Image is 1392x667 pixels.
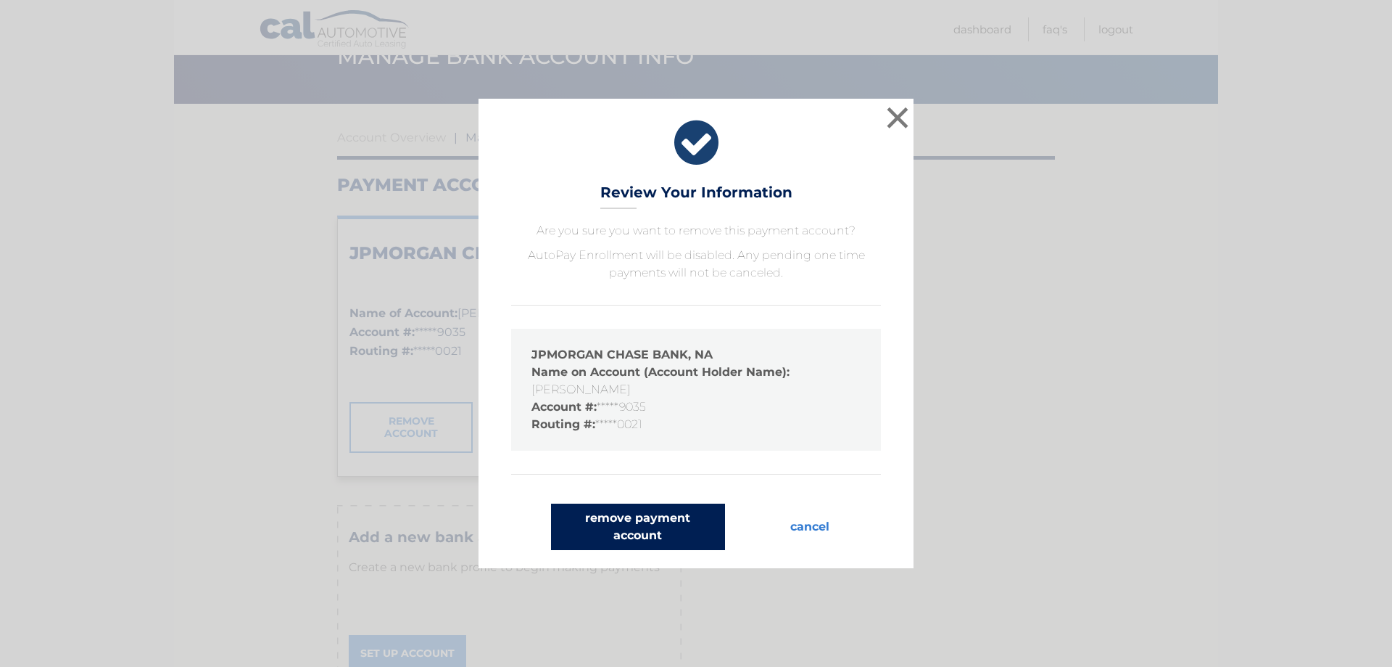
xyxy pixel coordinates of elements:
p: Are you sure you want to remove this payment account? [511,222,881,240]
li: [PERSON_NAME] [531,364,861,398]
p: AutoPay Enrollment will be disabled. Any pending one time payments will not be canceled. [511,247,881,282]
strong: Account #: [531,400,597,414]
strong: Name on Account (Account Holder Name): [531,365,790,379]
h3: Review Your Information [600,184,792,209]
button: remove payment account [551,504,725,550]
button: cancel [779,504,841,550]
button: × [883,103,912,132]
strong: JPMORGAN CHASE BANK, NA [531,348,713,361]
strong: Routing #: [531,417,595,431]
